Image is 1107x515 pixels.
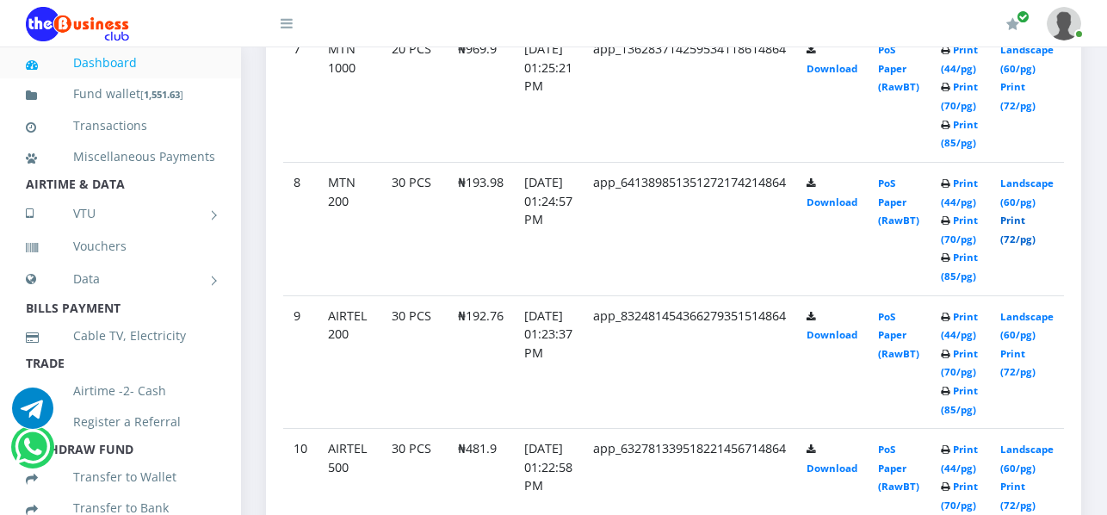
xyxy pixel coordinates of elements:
td: ₦193.98 [448,162,514,295]
td: app_832481454366279351514864 [583,295,796,429]
a: Chat for support [15,439,50,468]
a: Landscape (60/pg) [1000,177,1054,208]
td: 20 PCS [381,29,448,163]
a: Fund wallet[1,551.63] [26,74,215,115]
a: PoS Paper (RawBT) [878,43,919,93]
a: PoS Paper (RawBT) [878,310,919,360]
a: Landscape (60/pg) [1000,43,1054,75]
a: Print (72/pg) [1000,214,1036,245]
a: Miscellaneous Payments [26,137,215,177]
td: MTN 1000 [318,29,381,163]
a: Download [807,195,857,208]
a: Download [807,328,857,341]
a: Landscape (60/pg) [1000,310,1054,342]
a: Print (72/pg) [1000,80,1036,112]
td: [DATE] 01:25:21 PM [514,29,583,163]
a: Download [807,62,857,75]
td: app_136283714259534118614864 [583,29,796,163]
td: 30 PCS [381,162,448,295]
td: ₦192.76 [448,295,514,429]
a: Print (72/pg) [1000,347,1036,379]
td: 9 [283,295,318,429]
a: Print (70/pg) [941,80,978,112]
td: [DATE] 01:24:57 PM [514,162,583,295]
a: PoS Paper (RawBT) [878,443,919,493]
a: Data [26,257,215,301]
i: Renew/Upgrade Subscription [1006,17,1019,31]
a: Cable TV, Electricity [26,316,215,356]
a: Print (70/pg) [941,347,978,379]
a: Transactions [26,106,215,146]
a: Print (72/pg) [1000,480,1036,512]
a: Register a Referral [26,402,215,442]
a: Landscape (60/pg) [1000,443,1054,475]
img: Logo [26,7,129,41]
a: Download [807,462,857,475]
a: Print (85/pg) [941,384,978,416]
small: [ ] [140,88,183,101]
td: [DATE] 01:23:37 PM [514,295,583,429]
a: VTU [26,192,215,235]
a: Transfer to Wallet [26,457,215,497]
a: PoS Paper (RawBT) [878,177,919,226]
b: 1,551.63 [144,88,180,101]
a: Vouchers [26,226,215,266]
td: 7 [283,29,318,163]
a: Chat for support [12,400,53,429]
a: Print (85/pg) [941,118,978,150]
td: MTN 200 [318,162,381,295]
a: Dashboard [26,43,215,83]
td: app_641389851351272174214864 [583,162,796,295]
a: Print (44/pg) [941,310,978,342]
td: 30 PCS [381,295,448,429]
a: Print (44/pg) [941,43,978,75]
a: Print (44/pg) [941,443,978,475]
a: Print (44/pg) [941,177,978,208]
td: AIRTEL 200 [318,295,381,429]
img: User [1047,7,1081,40]
td: 8 [283,162,318,295]
td: ₦969.9 [448,29,514,163]
span: Renew/Upgrade Subscription [1017,10,1030,23]
a: Print (70/pg) [941,480,978,512]
a: Airtime -2- Cash [26,371,215,411]
a: Print (70/pg) [941,214,978,245]
a: Print (85/pg) [941,251,978,282]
